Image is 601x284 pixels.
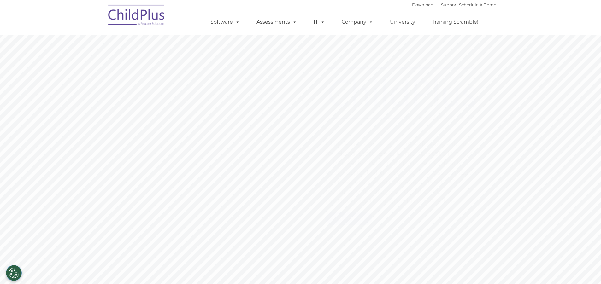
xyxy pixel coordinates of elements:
[426,16,486,28] a: Training Scramble!!
[384,16,421,28] a: University
[412,2,496,7] font: |
[105,0,168,32] img: ChildPlus by Procare Solutions
[326,139,482,206] rs-layer: ChildPlus is an all-in-one software solution for Head Start, EHS, Migrant, State Pre-K, or other ...
[335,16,380,28] a: Company
[325,212,372,225] a: Get Started
[250,16,303,28] a: Assessments
[307,16,331,28] a: IT
[441,2,458,7] a: Support
[412,2,433,7] a: Download
[459,2,496,7] a: Schedule A Demo
[6,265,22,281] button: Cookies Settings
[204,16,246,28] a: Software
